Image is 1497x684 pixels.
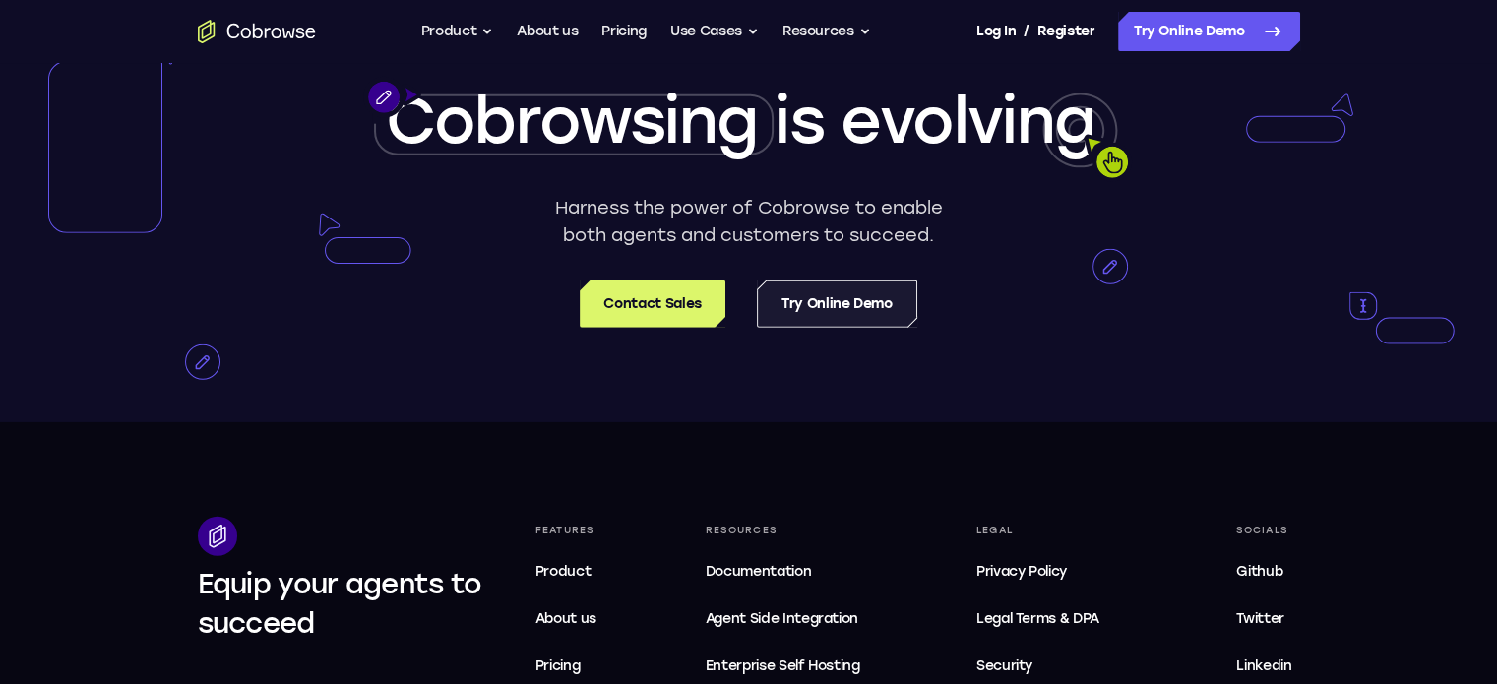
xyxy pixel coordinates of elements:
div: Resources [698,517,892,544]
span: Product [535,563,592,580]
a: About us [528,599,621,639]
div: Features [528,517,621,544]
span: Privacy Policy [976,563,1067,580]
span: Cobrowsing [386,83,758,158]
span: evolving [841,83,1094,158]
a: Product [528,552,621,591]
a: Pricing [601,12,647,51]
a: Agent Side Integration [698,599,892,639]
span: Enterprise Self Hosting [706,654,884,678]
span: Agent Side Integration [706,607,884,631]
button: Use Cases [670,12,759,51]
span: Documentation [706,563,811,580]
span: Security [976,657,1032,674]
a: Try Online Demo [757,280,917,328]
a: Try Online Demo [1118,12,1300,51]
span: Twitter [1236,610,1284,627]
a: Log In [976,12,1016,51]
a: Contact Sales [580,280,724,328]
a: Go to the home page [198,20,316,43]
span: Equip your agents to succeed [198,567,482,640]
a: Twitter [1228,599,1299,639]
span: Legal Terms & DPA [976,610,1099,627]
a: Github [1228,552,1299,591]
button: Product [421,12,494,51]
span: Github [1236,563,1282,580]
div: Legal [968,517,1152,544]
span: Pricing [535,657,581,674]
p: Harness the power of Cobrowse to enable both agents and customers to succeed. [547,194,950,249]
span: About us [535,610,596,627]
span: Linkedin [1236,657,1291,674]
button: Resources [782,12,871,51]
span: / [1024,20,1029,43]
a: Register [1037,12,1094,51]
a: Privacy Policy [968,552,1152,591]
a: Documentation [698,552,892,591]
a: About us [517,12,578,51]
a: Legal Terms & DPA [968,599,1152,639]
div: Socials [1228,517,1299,544]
